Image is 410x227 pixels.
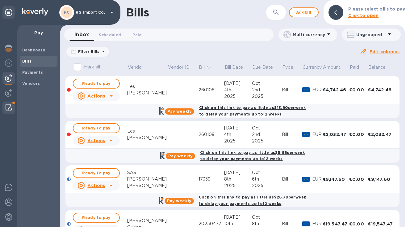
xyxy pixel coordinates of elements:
[349,176,368,182] div: €0.00
[127,182,167,189] div: [PERSON_NAME]
[252,87,282,93] div: 2nd
[312,131,323,138] p: EUR
[224,220,252,227] div: 10th
[224,182,252,189] div: 2025
[127,217,167,224] div: [PERSON_NAME]
[127,83,167,90] div: Les
[368,64,386,71] p: Balance
[73,168,120,178] button: Ready to pay
[87,183,105,188] u: Actions
[323,131,349,138] div: €2,032.47
[349,87,368,93] div: €0.00
[64,10,70,15] b: RC
[199,176,224,182] div: 17339
[78,169,114,177] span: Ready to pay
[224,138,252,144] div: 2025
[73,123,120,133] button: Ready to pay
[252,220,282,227] div: 8th
[356,32,386,38] p: Ungrouped
[282,220,302,227] div: Bill
[199,64,211,71] p: Bill №
[252,125,282,131] div: Oct
[252,93,282,100] div: 2025
[199,64,220,71] span: Bill №
[312,87,323,93] p: EUR
[73,213,120,223] button: Ready to pay
[2,6,15,19] div: Unpin categories
[282,131,302,138] div: Bill
[22,81,40,86] b: Vendors
[225,64,243,71] p: Bill Date
[168,64,198,71] span: Vendor ID
[295,9,313,16] span: Add bill
[87,94,105,98] u: Actions
[348,7,405,11] b: Please select bills to pay
[224,131,252,138] div: 4th
[252,214,282,220] div: Oct
[323,64,340,71] p: Amount
[87,138,105,143] u: Actions
[168,154,193,158] b: Pay weekly
[252,182,282,189] div: 2025
[167,199,191,203] b: Pay weekly
[127,90,167,96] div: [PERSON_NAME]
[199,131,224,138] div: 260109
[76,49,100,54] p: Filter Bills
[128,64,152,71] span: Vendor
[323,221,349,227] div: €19,547.47
[22,8,48,15] img: Logo
[323,87,349,93] div: €4,742.46
[303,64,322,71] span: Currency
[252,138,282,144] div: 2025
[132,32,142,38] span: Paid
[84,64,100,70] p: Mark all
[99,32,121,38] span: Scheduled
[76,10,107,15] p: RG Import Co.
[282,176,302,182] div: Bill
[289,7,319,17] button: Addbill
[252,131,282,138] div: 2nd
[350,64,359,71] p: Paid
[126,6,149,19] h1: Bills
[74,30,89,39] span: Inbox
[127,134,167,141] div: [PERSON_NAME]
[350,64,367,71] span: Paid
[127,176,167,182] div: [PERSON_NAME]
[78,80,114,87] span: Ready to pay
[323,176,349,182] div: €9,147.60
[224,87,252,93] div: 4th
[252,169,282,176] div: Oct
[348,13,379,18] b: Click to open
[224,93,252,100] div: 2025
[293,32,325,38] p: Multi currency
[168,64,190,71] p: Vendor ID
[5,59,12,67] img: Foreign exchange
[252,64,281,71] span: Due Date
[127,169,167,176] div: SAS
[312,220,323,227] p: EUR
[22,70,43,75] b: Payments
[22,30,55,36] p: Pay
[368,131,394,138] div: €2,032.47
[282,87,302,93] div: Bill
[22,48,46,52] b: Dashboard
[282,64,302,71] span: Type
[323,64,348,71] span: Amount
[128,64,144,71] p: Vendor
[22,59,31,63] b: Bills
[224,125,252,131] div: [DATE]
[370,49,400,54] u: Edit columns
[312,176,323,182] p: EUR
[78,124,114,132] span: Ready to pay
[224,169,252,176] div: [DATE]
[199,105,306,116] b: Click on this link to pay as little as $13.90 per week to delay your payments up to 12 weeks
[199,220,224,227] div: 20250477
[167,109,192,114] b: Pay weekly
[225,64,251,71] span: Bill Date
[78,214,114,221] span: Ready to pay
[368,87,394,93] div: €4,742.46
[368,176,394,182] div: €9,147.60
[252,64,273,71] p: Due Date
[127,128,167,134] div: Les
[73,79,120,89] button: Ready to pay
